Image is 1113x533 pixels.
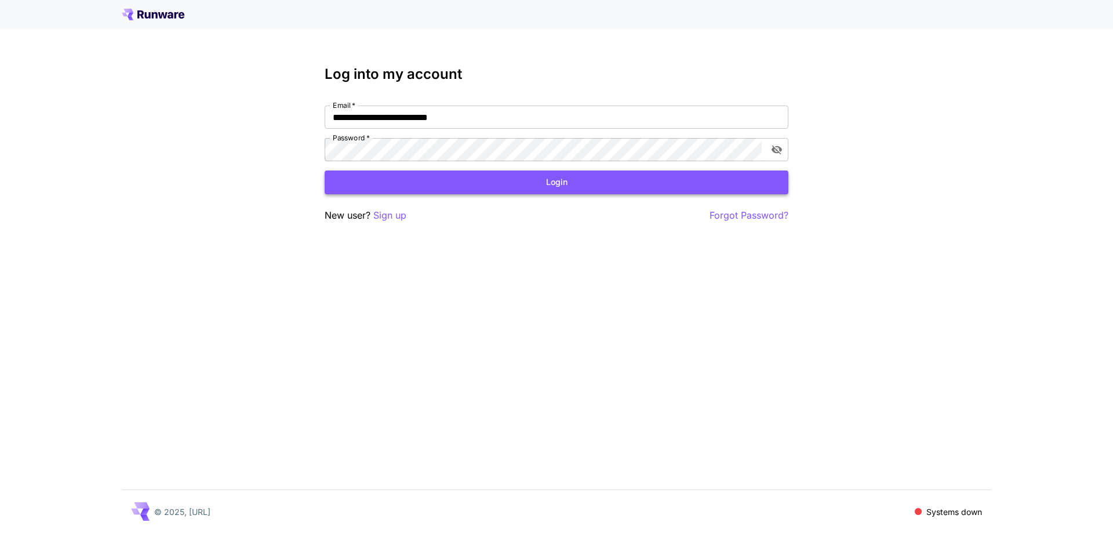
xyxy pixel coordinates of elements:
[325,171,788,194] button: Login
[325,208,406,223] p: New user?
[926,506,982,518] p: Systems down
[325,66,788,82] h3: Log into my account
[766,139,787,160] button: toggle password visibility
[333,133,370,143] label: Password
[710,208,788,223] button: Forgot Password?
[154,506,210,518] p: © 2025, [URL]
[373,208,406,223] button: Sign up
[333,100,355,110] label: Email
